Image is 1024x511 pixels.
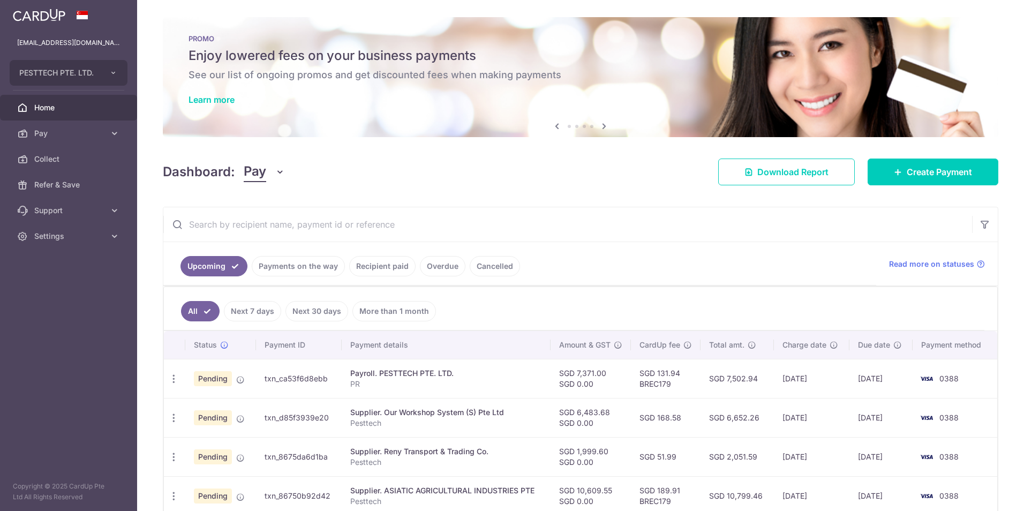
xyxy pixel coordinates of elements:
span: Pending [194,410,232,425]
span: Due date [858,340,890,350]
span: Support [34,205,105,216]
div: Supplier. Reny Transport & Trading Co. [350,446,542,457]
span: Total amt. [709,340,744,350]
img: Bank Card [916,411,937,424]
p: [EMAIL_ADDRESS][DOMAIN_NAME] [17,37,120,48]
h6: See our list of ongoing promos and get discounted fees when making payments [189,69,973,81]
a: All [181,301,220,321]
span: CardUp fee [639,340,680,350]
span: Read more on statuses [889,259,974,269]
span: Pending [194,449,232,464]
span: Settings [34,231,105,242]
span: Pending [194,371,232,386]
td: txn_8675da6d1ba [256,437,342,476]
td: SGD 2,051.59 [701,437,774,476]
h4: Dashboard: [163,162,235,182]
th: Payment method [913,331,997,359]
img: Bank Card [916,490,937,502]
div: Supplier. ASIATIC AGRICULTURAL INDUSTRIES PTE [350,485,542,496]
span: Amount & GST [559,340,611,350]
span: Home [34,102,105,113]
p: Pesttech [350,418,542,429]
a: Read more on statuses [889,259,985,269]
span: Pay [244,162,266,182]
img: Bank Card [916,450,937,463]
span: 0388 [939,491,959,500]
span: Pay [34,128,105,139]
button: PESTTECH PTE. LTD. [10,60,127,86]
td: SGD 7,502.94 [701,359,774,398]
a: Download Report [718,159,855,185]
span: PESTTECH PTE. LTD. [19,67,99,78]
td: [DATE] [774,359,849,398]
a: Next 30 days [285,301,348,321]
td: [DATE] [849,437,913,476]
td: SGD 168.58 [631,398,701,437]
td: [DATE] [849,359,913,398]
p: Pesttech [350,496,542,507]
a: Overdue [420,256,465,276]
div: Payroll. PESTTECH PTE. LTD. [350,368,542,379]
a: More than 1 month [352,301,436,321]
span: Status [194,340,217,350]
th: Payment ID [256,331,342,359]
span: Charge date [782,340,826,350]
td: SGD 7,371.00 SGD 0.00 [551,359,631,398]
span: 0388 [939,374,959,383]
td: [DATE] [774,437,849,476]
td: [DATE] [774,398,849,437]
th: Payment details [342,331,551,359]
span: Create Payment [907,166,972,178]
p: Pesttech [350,457,542,468]
span: Download Report [757,166,829,178]
td: SGD 51.99 [631,437,701,476]
p: PR [350,379,542,389]
div: Supplier. Our Workshop System (S) Pte Ltd [350,407,542,418]
td: SGD 131.94 BREC179 [631,359,701,398]
img: Bank Card [916,372,937,385]
img: Latest Promos Banner [163,17,998,137]
span: 0388 [939,413,959,422]
a: Learn more [189,94,235,105]
td: SGD 1,999.60 SGD 0.00 [551,437,631,476]
td: [DATE] [849,398,913,437]
p: PROMO [189,34,973,43]
a: Cancelled [470,256,520,276]
span: 0388 [939,452,959,461]
a: Upcoming [180,256,247,276]
a: Create Payment [868,159,998,185]
a: Next 7 days [224,301,281,321]
a: Recipient paid [349,256,416,276]
button: Pay [244,162,285,182]
h5: Enjoy lowered fees on your business payments [189,47,973,64]
td: txn_ca53f6d8ebb [256,359,342,398]
img: CardUp [13,9,65,21]
iframe: Opens a widget where you can find more information [955,479,1013,506]
td: SGD 6,652.26 [701,398,774,437]
td: SGD 6,483.68 SGD 0.00 [551,398,631,437]
a: Payments on the way [252,256,345,276]
input: Search by recipient name, payment id or reference [163,207,972,242]
span: Pending [194,489,232,504]
span: Refer & Save [34,179,105,190]
td: txn_d85f3939e20 [256,398,342,437]
span: Collect [34,154,105,164]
